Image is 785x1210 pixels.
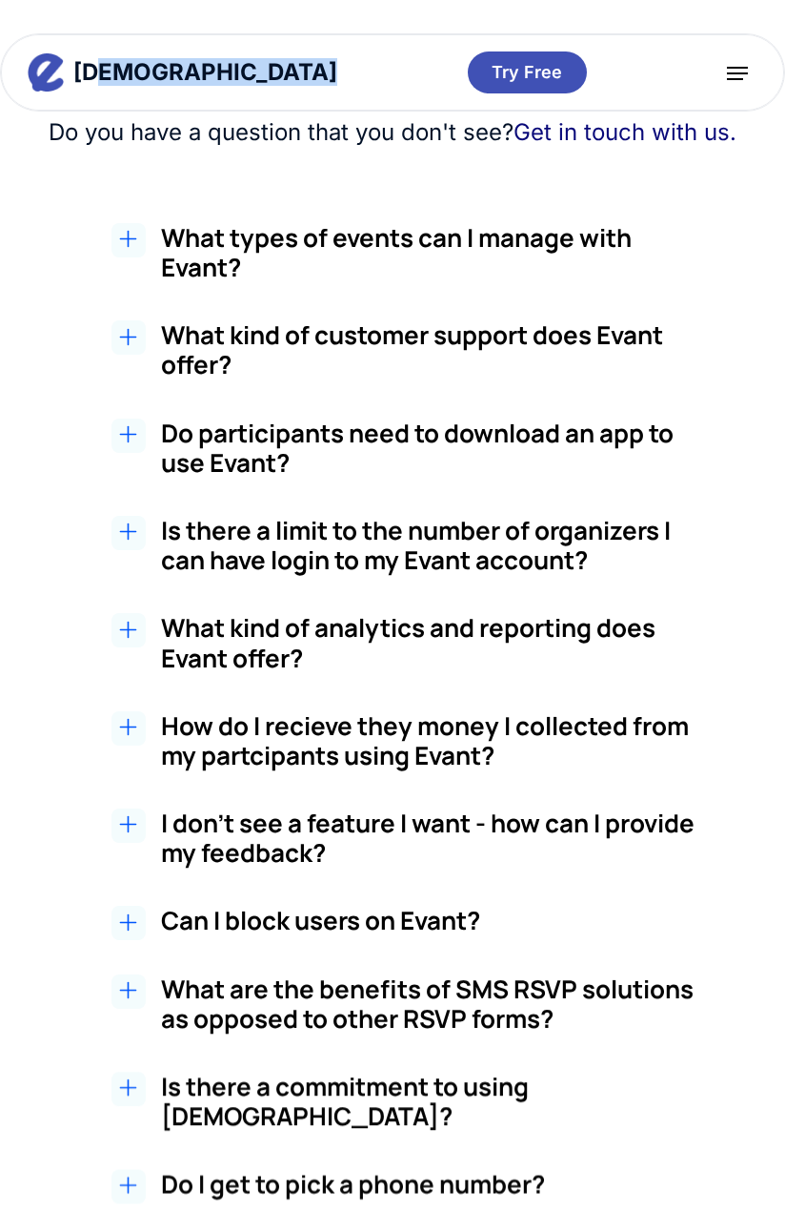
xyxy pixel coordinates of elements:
img: Saas Webflow Template - Charlotte - Designed by Azwedo.com and Wedoflow.com [727,67,748,80]
h3: Do I get to pick a phone number? [161,1170,715,1200]
h3: How do I recieve they money I collected from my partcipants using Evant? [161,711,715,770]
div: Try Free [492,61,562,83]
h3: I don't see a feature I want - how can I provide my feedback? [161,809,715,868]
h3: Can I block users on Evant? [161,906,715,935]
h3: What are the benefits of SMS RSVP solutions as opposed to other RSVP forms? [161,974,715,1034]
h3: What kind of analytics and reporting does Evant offer? [161,613,715,672]
h2: What types of events can I manage with Evant? [161,223,715,282]
div: menu [717,52,757,92]
a: Try Free [468,51,587,92]
h3: Do participants need to download an app to use Evant? [161,419,715,478]
h3: What kind of customer support does Evant offer? [161,320,715,379]
h3: Is there a limit to the number of organizers I can have login to my Evant account? [161,516,715,575]
a: home [28,53,337,92]
h3: Is there a commitment to using [DEMOGRAPHIC_DATA]? [161,1072,715,1131]
div: [DEMOGRAPHIC_DATA] [73,61,337,84]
